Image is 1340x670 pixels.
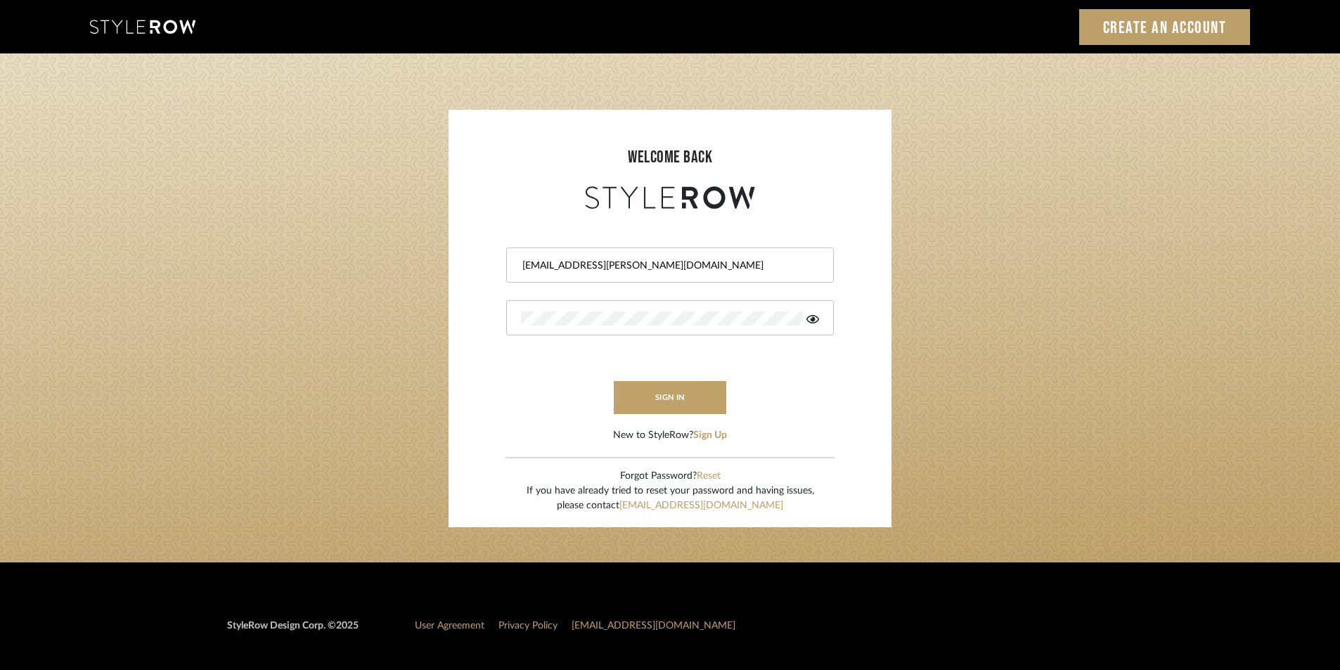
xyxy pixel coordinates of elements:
[227,619,359,645] div: StyleRow Design Corp. ©2025
[521,259,816,273] input: Email Address
[527,469,814,484] div: Forgot Password?
[463,145,877,170] div: welcome back
[619,501,783,510] a: [EMAIL_ADDRESS][DOMAIN_NAME]
[415,621,484,631] a: User Agreement
[614,381,726,414] button: sign in
[527,484,814,513] div: If you have already tried to reset your password and having issues, please contact
[613,428,727,443] div: New to StyleRow?
[572,621,735,631] a: [EMAIL_ADDRESS][DOMAIN_NAME]
[693,428,727,443] button: Sign Up
[697,469,721,484] button: Reset
[1079,9,1251,45] a: Create an Account
[498,621,558,631] a: Privacy Policy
